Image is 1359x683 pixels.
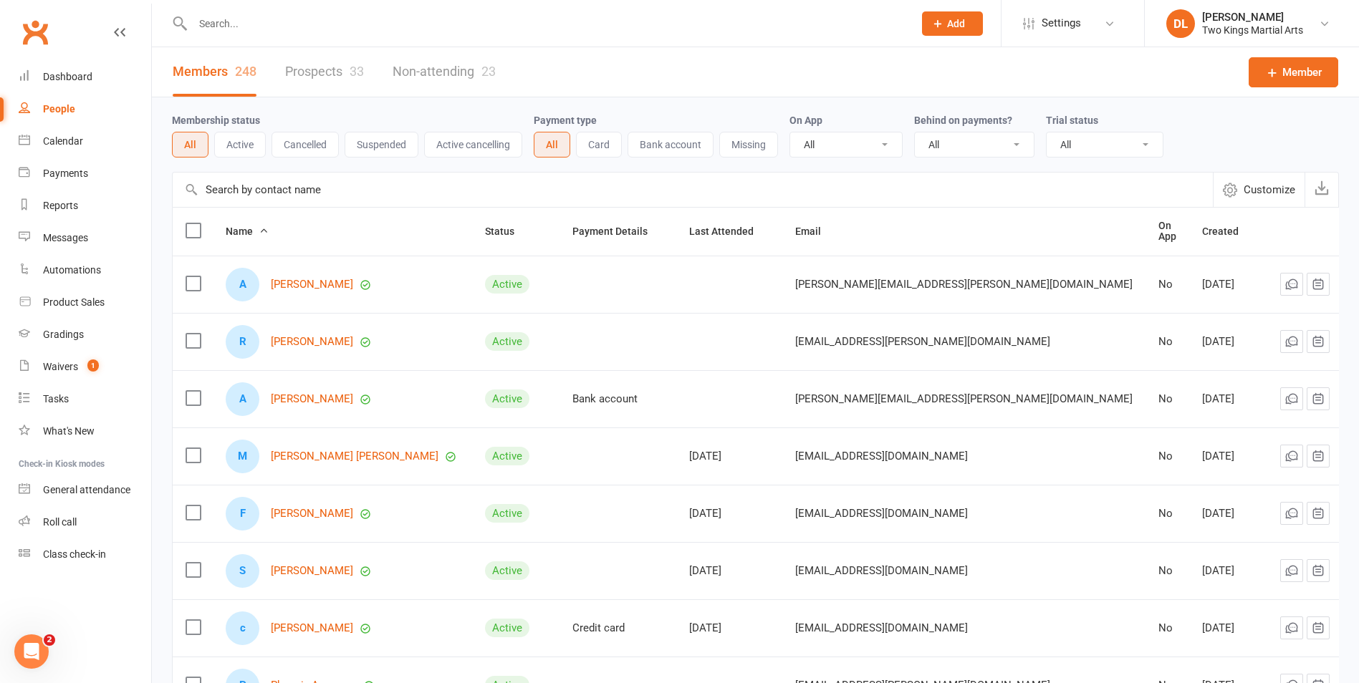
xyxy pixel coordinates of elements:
a: What's New [19,415,151,447]
div: 23 [481,64,496,79]
span: [EMAIL_ADDRESS][DOMAIN_NAME] [795,614,968,641]
button: Name [226,223,269,240]
a: Class kiosk mode [19,538,151,571]
div: Active [485,504,529,523]
div: cohen [226,611,259,645]
span: Last Attended [689,226,769,237]
th: On App [1146,208,1189,256]
span: [EMAIL_ADDRESS][DOMAIN_NAME] [795,557,968,584]
span: [EMAIL_ADDRESS][DOMAIN_NAME] [795,500,968,527]
div: [DATE] [689,508,769,520]
button: Bank account [628,132,714,158]
button: All [172,132,208,158]
a: Waivers 1 [19,351,151,383]
span: 1 [87,359,99,372]
a: Reports [19,190,151,222]
a: People [19,93,151,125]
iframe: Intercom live chat [14,634,49,669]
a: Members248 [173,47,256,97]
div: Active [485,619,529,637]
div: Aurora [226,268,259,301]
div: Gradings [43,329,84,340]
span: Add [947,18,965,29]
a: [PERSON_NAME] [PERSON_NAME] [271,450,438,462]
div: General attendance [43,484,130,495]
div: Two Kings Martial Arts [1202,24,1303,37]
div: [DATE] [1202,622,1254,634]
a: [PERSON_NAME] [271,336,353,348]
label: Trial status [1046,115,1098,126]
button: Active cancelling [424,132,522,158]
div: Waivers [43,361,78,372]
label: Membership status [172,115,260,126]
div: Ryan [226,325,259,359]
div: [DATE] [1202,336,1254,348]
div: Reports [43,200,78,211]
div: No [1158,508,1176,520]
span: Member [1282,64,1322,81]
div: Active [485,332,529,351]
span: Customize [1244,181,1295,198]
div: Active [485,447,529,465]
a: Messages [19,222,151,254]
div: Active [485,561,529,580]
div: No [1158,565,1176,577]
a: Clubworx [17,14,53,50]
a: Automations [19,254,151,286]
div: Active [485,275,529,294]
div: No [1158,622,1176,634]
span: Status [485,226,530,237]
div: No [1158,450,1176,462]
a: [PERSON_NAME] [271,393,353,405]
div: Roll call [43,516,77,528]
div: No [1158,278,1176,291]
label: Behind on payments? [914,115,1012,126]
button: Suspended [345,132,418,158]
span: Payment Details [572,226,663,237]
span: [PERSON_NAME][EMAIL_ADDRESS][PERSON_NAME][DOMAIN_NAME] [795,385,1133,412]
button: Status [485,223,530,240]
div: Axel [226,382,259,416]
span: 2 [44,634,55,646]
div: Calendar [43,135,83,147]
button: Add [922,11,983,36]
div: Mia Rose [226,440,259,473]
button: Card [576,132,622,158]
div: Credit card [572,622,663,634]
div: [DATE] [1202,508,1254,520]
div: What's New [43,425,95,437]
button: Missing [719,132,778,158]
a: Roll call [19,506,151,538]
a: Product Sales [19,286,151,319]
span: Settings [1042,7,1081,39]
div: Class check-in [43,548,106,560]
div: No [1158,393,1176,405]
a: Member [1249,57,1338,87]
button: All [534,132,570,158]
button: Cancelled [272,132,339,158]
a: [PERSON_NAME] [271,508,353,520]
div: [DATE] [1202,278,1254,291]
div: [DATE] [1202,450,1254,462]
a: [PERSON_NAME] [271,622,353,634]
div: Product Sales [43,296,105,308]
div: 248 [235,64,256,79]
button: Last Attended [689,223,769,240]
div: [DATE] [689,450,769,462]
span: Name [226,226,269,237]
span: Created [1202,226,1254,237]
div: DL [1166,9,1195,38]
span: Email [795,226,837,237]
button: Created [1202,223,1254,240]
span: [EMAIL_ADDRESS][PERSON_NAME][DOMAIN_NAME] [795,328,1050,355]
div: No [1158,336,1176,348]
div: Bank account [572,393,663,405]
a: [PERSON_NAME] [271,565,353,577]
div: [PERSON_NAME] [1202,11,1303,24]
a: Tasks [19,383,151,415]
div: Tasks [43,393,69,405]
a: Dashboard [19,61,151,93]
a: Calendar [19,125,151,158]
div: People [43,103,75,115]
span: [PERSON_NAME][EMAIL_ADDRESS][PERSON_NAME][DOMAIN_NAME] [795,271,1133,298]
